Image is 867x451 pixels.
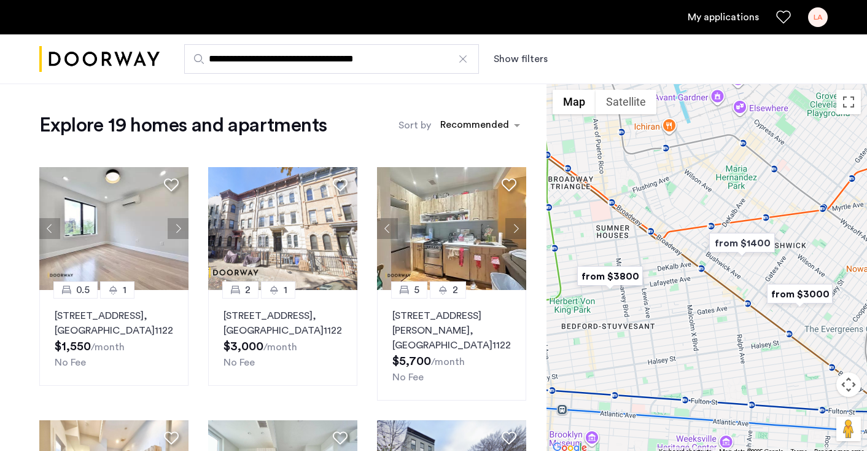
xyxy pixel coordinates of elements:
img: logo [39,36,160,82]
img: dc6efc1f-24ba-4395-9182-45437e21be9a_638899342154203621.png [208,167,357,290]
span: $5,700 [392,355,431,367]
a: Favorites [776,10,791,25]
div: from $3800 [572,262,648,290]
sub: /month [431,357,465,367]
a: My application [688,10,759,25]
span: 2 [453,283,458,297]
button: Previous apartment [39,218,60,239]
div: from $3000 [762,280,838,308]
span: $1,550 [55,340,91,353]
sub: /month [263,342,297,352]
h1: Explore 19 homes and apartments [39,113,327,138]
p: [STREET_ADDRESS] 11221 [55,308,173,338]
span: 2 [245,283,251,297]
input: Apartment Search [184,44,479,74]
div: Recommended [438,117,509,135]
img: 2014_638568420038616605.jpeg [377,167,526,290]
iframe: chat widget [791,402,830,439]
span: No Fee [55,358,86,367]
img: 2012_638486494545996785.jpeg [39,167,189,290]
button: Map camera controls [836,372,861,397]
a: 21[STREET_ADDRESS], [GEOGRAPHIC_DATA]11221No Fee [208,290,357,386]
span: No Fee [224,358,255,367]
div: from $1400 [704,229,780,257]
span: No Fee [392,372,424,382]
button: Show satellite imagery [596,90,656,114]
span: $3,000 [224,340,263,353]
span: 5 [414,283,419,297]
button: Previous apartment [377,218,398,239]
ng-select: sort-apartment [434,114,526,136]
p: [STREET_ADDRESS][PERSON_NAME] 11221 [392,308,511,353]
span: 1 [123,283,126,297]
p: [STREET_ADDRESS] 11221 [224,308,342,338]
sub: /month [91,342,125,352]
button: Drag Pegman onto the map to open Street View [836,417,861,441]
button: Toggle fullscreen view [836,90,861,114]
span: 0.5 [76,283,90,297]
div: LA [808,7,828,27]
a: 0.51[STREET_ADDRESS], [GEOGRAPHIC_DATA]11221No Fee [39,290,189,386]
button: Show or hide filters [494,52,548,66]
label: Sort by [399,118,431,133]
button: Next apartment [168,218,189,239]
a: 52[STREET_ADDRESS][PERSON_NAME], [GEOGRAPHIC_DATA]11221No Fee [377,290,526,401]
a: Cazamio logo [39,36,160,82]
button: Show street map [553,90,596,114]
button: Next apartment [505,218,526,239]
span: 1 [284,283,287,297]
